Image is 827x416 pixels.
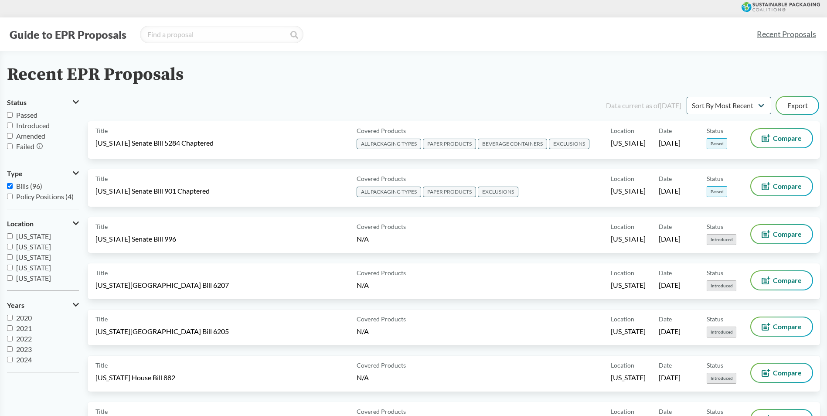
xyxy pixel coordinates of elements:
[95,126,108,135] span: Title
[611,314,634,324] span: Location
[611,373,646,382] span: [US_STATE]
[773,135,802,142] span: Compare
[659,407,672,416] span: Date
[7,65,184,85] h2: Recent EPR Proposals
[7,143,13,149] input: Failed
[707,361,723,370] span: Status
[707,407,723,416] span: Status
[357,314,406,324] span: Covered Products
[357,268,406,277] span: Covered Products
[707,186,727,197] span: Passed
[7,315,13,321] input: 2020
[95,327,229,336] span: [US_STATE][GEOGRAPHIC_DATA] Bill 6205
[659,373,681,382] span: [DATE]
[7,357,13,362] input: 2024
[773,323,802,330] span: Compare
[357,126,406,135] span: Covered Products
[611,234,646,244] span: [US_STATE]
[753,24,820,44] a: Recent Proposals
[16,345,32,353] span: 2023
[7,123,13,128] input: Introduced
[357,327,369,335] span: N/A
[751,271,812,290] button: Compare
[357,361,406,370] span: Covered Products
[95,407,108,416] span: Title
[95,234,176,244] span: [US_STATE] Senate Bill 996
[16,192,74,201] span: Policy Positions (4)
[16,232,51,240] span: [US_STATE]
[7,194,13,199] input: Policy Positions (4)
[7,95,79,110] button: Status
[707,234,736,245] span: Introduced
[659,280,681,290] span: [DATE]
[707,280,736,291] span: Introduced
[659,138,681,148] span: [DATE]
[7,301,24,309] span: Years
[95,222,108,231] span: Title
[606,100,681,111] div: Data current as of [DATE]
[773,369,802,376] span: Compare
[95,361,108,370] span: Title
[707,138,727,149] span: Passed
[95,138,214,148] span: [US_STATE] Senate Bill 5284 Chaptered
[611,138,646,148] span: [US_STATE]
[549,139,589,149] span: EXCLUSIONS
[707,222,723,231] span: Status
[7,216,79,231] button: Location
[7,336,13,341] input: 2022
[16,314,32,322] span: 2020
[478,139,547,149] span: BEVERAGE CONTAINERS
[7,244,13,249] input: [US_STATE]
[16,253,51,261] span: [US_STATE]
[7,298,79,313] button: Years
[95,186,210,196] span: [US_STATE] Senate Bill 901 Chaptered
[357,235,369,243] span: N/A
[7,112,13,118] input: Passed
[7,325,13,331] input: 2021
[659,234,681,244] span: [DATE]
[611,407,634,416] span: Location
[751,317,812,336] button: Compare
[611,280,646,290] span: [US_STATE]
[7,99,27,106] span: Status
[16,121,50,130] span: Introduced
[707,174,723,183] span: Status
[707,126,723,135] span: Status
[7,166,79,181] button: Type
[7,254,13,260] input: [US_STATE]
[7,346,13,352] input: 2023
[95,314,108,324] span: Title
[7,265,13,270] input: [US_STATE]
[773,231,802,238] span: Compare
[95,373,175,382] span: [US_STATE] House Bill 882
[707,268,723,277] span: Status
[16,334,32,343] span: 2022
[7,275,13,281] input: [US_STATE]
[659,222,672,231] span: Date
[751,129,812,147] button: Compare
[659,126,672,135] span: Date
[16,355,32,364] span: 2024
[140,26,303,43] input: Find a proposal
[478,187,518,197] span: EXCLUSIONS
[7,133,13,139] input: Amended
[611,174,634,183] span: Location
[357,139,421,149] span: ALL PACKAGING TYPES
[611,222,634,231] span: Location
[357,222,406,231] span: Covered Products
[16,274,51,282] span: [US_STATE]
[659,174,672,183] span: Date
[7,220,34,228] span: Location
[707,373,736,384] span: Introduced
[423,139,476,149] span: PAPER PRODUCTS
[611,186,646,196] span: [US_STATE]
[659,361,672,370] span: Date
[16,182,42,190] span: Bills (96)
[16,142,34,150] span: Failed
[357,174,406,183] span: Covered Products
[611,268,634,277] span: Location
[95,280,229,290] span: [US_STATE][GEOGRAPHIC_DATA] Bill 6207
[7,170,23,177] span: Type
[659,314,672,324] span: Date
[707,327,736,338] span: Introduced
